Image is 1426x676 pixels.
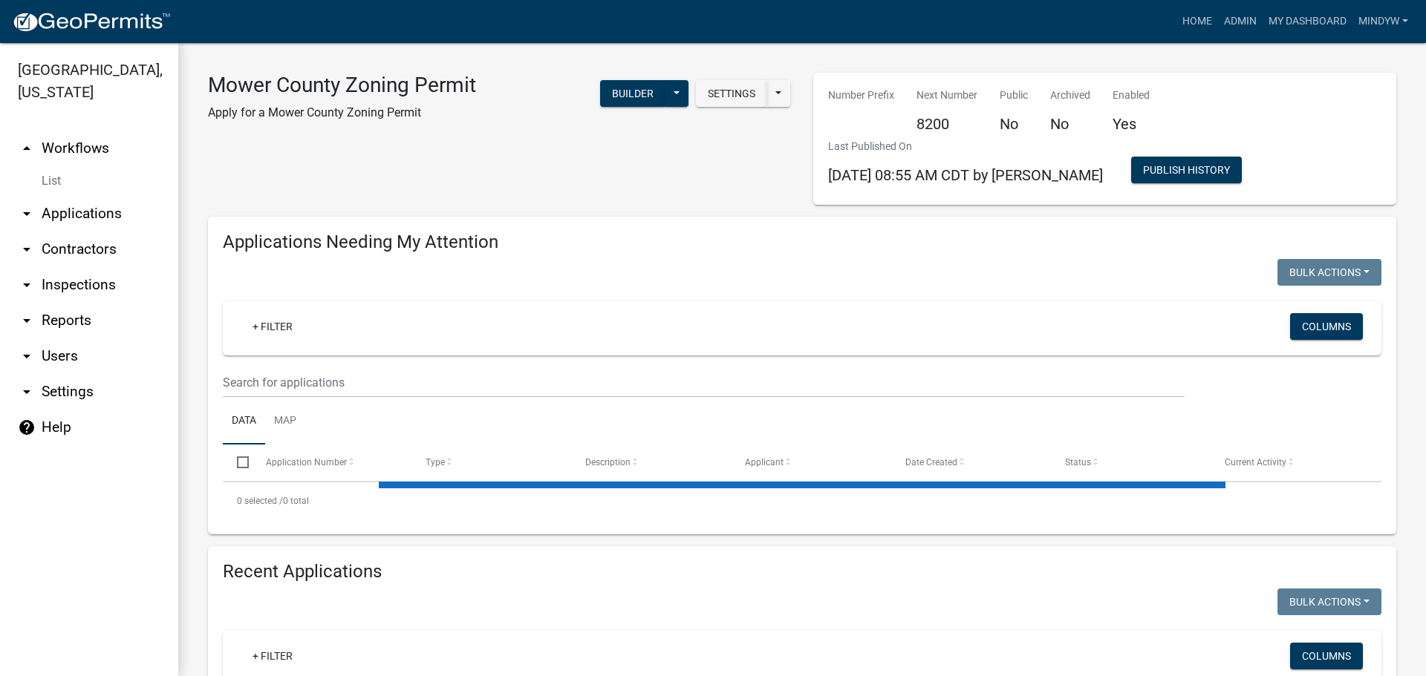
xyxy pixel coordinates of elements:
[18,383,36,401] i: arrow_drop_down
[223,561,1381,583] h4: Recent Applications
[208,73,476,98] h3: Mower County Zoning Permit
[1277,259,1381,286] button: Bulk Actions
[917,88,977,103] p: Next Number
[1113,88,1150,103] p: Enabled
[18,347,36,365] i: arrow_drop_down
[426,457,445,467] span: Type
[18,240,36,258] i: arrow_drop_down
[223,444,251,480] datatable-header-cell: Select
[731,444,891,480] datatable-header-cell: Applicant
[828,139,1103,154] p: Last Published On
[571,444,731,480] datatable-header-cell: Description
[1113,115,1150,133] h5: Yes
[905,457,957,467] span: Date Created
[1211,444,1370,480] datatable-header-cell: Current Activity
[745,457,784,467] span: Applicant
[828,88,894,103] p: Number Prefix
[1051,444,1211,480] datatable-header-cell: Status
[1065,457,1091,467] span: Status
[1218,7,1263,36] a: Admin
[18,140,36,157] i: arrow_drop_up
[241,313,305,340] a: + Filter
[585,457,631,467] span: Description
[828,166,1103,184] span: [DATE] 08:55 AM CDT by [PERSON_NAME]
[208,104,476,122] p: Apply for a Mower County Zoning Permit
[1352,7,1414,36] a: mindyw
[18,276,36,294] i: arrow_drop_down
[1131,157,1242,183] button: Publish History
[1131,165,1242,177] wm-modal-confirm: Workflow Publish History
[223,398,265,445] a: Data
[1290,643,1363,669] button: Columns
[223,482,1381,519] div: 0 total
[251,444,411,480] datatable-header-cell: Application Number
[223,232,1381,253] h4: Applications Needing My Attention
[237,496,283,506] span: 0 selected /
[891,444,1050,480] datatable-header-cell: Date Created
[1290,313,1363,340] button: Columns
[1277,588,1381,615] button: Bulk Actions
[18,419,36,436] i: help
[223,367,1185,398] input: Search for applications
[411,444,571,480] datatable-header-cell: Type
[1050,88,1090,103] p: Archived
[1000,115,1028,133] h5: No
[696,80,767,107] button: Settings
[917,115,977,133] h5: 8200
[265,398,305,445] a: Map
[266,457,347,467] span: Application Number
[1000,88,1028,103] p: Public
[1263,7,1352,36] a: My Dashboard
[1050,115,1090,133] h5: No
[600,80,665,107] button: Builder
[1176,7,1218,36] a: Home
[18,312,36,329] i: arrow_drop_down
[241,643,305,669] a: + Filter
[1225,457,1286,467] span: Current Activity
[18,205,36,223] i: arrow_drop_down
